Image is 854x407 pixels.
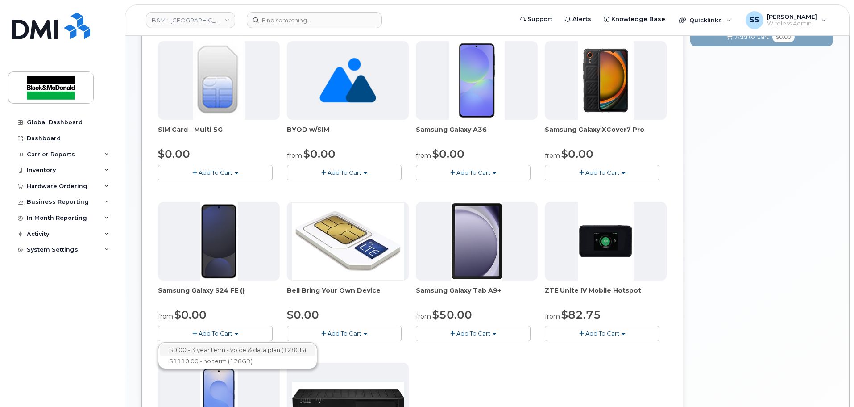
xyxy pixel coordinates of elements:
button: Add To Cart [416,326,531,341]
div: Quicklinks [672,11,738,29]
button: Add To Cart [545,165,659,180]
span: Add To Cart [199,169,232,176]
span: $0.00 [772,32,795,42]
span: Add To Cart [585,330,619,337]
span: $50.00 [432,308,472,321]
div: ZTE Unite IV Mobile Hotspot [545,286,667,304]
div: Samantha Shandera [739,11,833,29]
span: $0.00 [287,308,319,321]
span: Add to Cart [735,33,769,41]
span: $0.00 [174,308,207,321]
div: BYOD w/SIM [287,125,409,143]
small: from [416,151,431,159]
img: phone23879.JPG [578,41,634,120]
small: from [545,312,560,320]
span: $82.75 [561,308,601,321]
small: from [416,312,431,320]
img: phone23886.JPG [449,41,505,120]
input: Find something... [247,12,382,28]
span: Support [527,15,552,24]
div: SIM Card - Multi 5G [158,125,280,143]
small: from [287,151,302,159]
div: Samsung Galaxy A36 [416,125,538,143]
span: Knowledge Base [611,15,665,24]
div: Samsung Galaxy S24 FE () [158,286,280,304]
span: Add To Cart [585,169,619,176]
small: from [158,312,173,320]
a: Alerts [559,10,597,28]
span: $0.00 [158,147,190,160]
span: [PERSON_NAME] [767,13,817,20]
span: Quicklinks [689,17,722,24]
button: Add To Cart [158,165,273,180]
a: Knowledge Base [597,10,672,28]
button: Add to Cart $0.00 [690,28,833,46]
img: phone23929.JPG [200,202,238,281]
span: Add To Cart [456,330,490,337]
a: $0.00 - 3 year term - voice & data plan (128GB) [160,344,315,356]
div: Samsung Galaxy Tab A9+ [416,286,538,304]
a: $1110.00 - no term (128GB) [160,356,315,367]
span: $0.00 [432,147,464,160]
button: Add To Cart [287,326,402,341]
span: Add To Cart [456,169,490,176]
small: from [545,151,560,159]
button: Add To Cart [287,165,402,180]
span: $0.00 [303,147,336,160]
span: Add To Cart [328,169,361,176]
img: phone23884.JPG [451,202,502,281]
img: phone23268.JPG [578,202,634,281]
button: Add To Cart [158,326,273,341]
div: Bell Bring Your Own Device [287,286,409,304]
div: Samsung Galaxy XCover7 Pro [545,125,667,143]
span: $0.00 [561,147,593,160]
button: Add To Cart [416,165,531,180]
span: Alerts [572,15,591,24]
a: Support [514,10,559,28]
span: Add To Cart [199,330,232,337]
span: SS [750,15,759,25]
a: B&M - Alberta [146,12,235,28]
span: Add To Cart [328,330,361,337]
img: phone23274.JPG [292,203,404,280]
img: no_image_found-2caef05468ed5679b831cfe6fc140e25e0c280774317ffc20a367ab7fd17291e.png [319,41,376,120]
button: Add To Cart [545,326,659,341]
img: 00D627D4-43E9-49B7-A367-2C99342E128C.jpg [193,41,244,120]
span: Wireless Admin [767,20,817,27]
